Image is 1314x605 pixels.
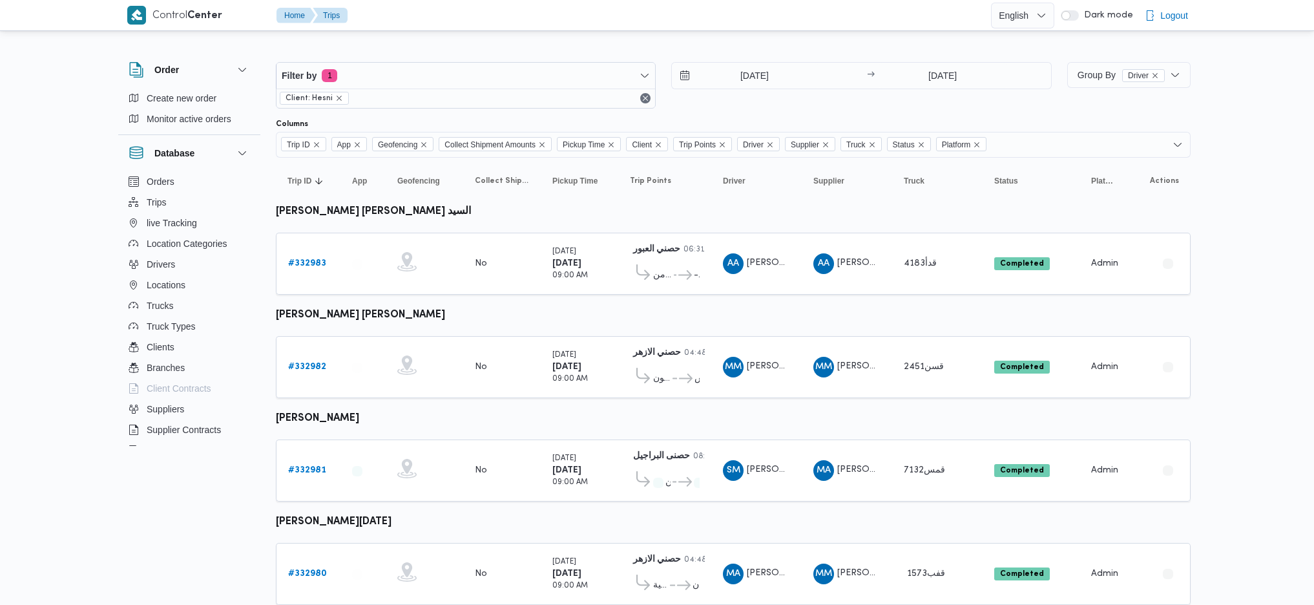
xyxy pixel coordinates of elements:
[147,401,184,417] span: Suppliers
[1173,140,1183,150] button: Open list of options
[118,171,260,451] div: Database
[392,171,457,191] button: Geofencing
[552,466,581,474] b: [DATE]
[633,452,690,460] b: حصنى البراجيل
[314,176,324,186] svg: Sorted in descending order
[1000,363,1044,371] b: Completed
[118,88,260,134] div: Order
[840,137,882,151] span: Truck
[723,357,744,377] div: Muhammad Manib Muhammad Abadalamuqusod
[1091,363,1118,371] span: Admin
[286,92,333,104] span: Client: Hesni
[282,171,334,191] button: Trip IDSorted in descending order
[337,138,351,152] span: App
[147,443,179,458] span: Devices
[893,138,915,152] span: Status
[147,319,195,334] span: Truck Types
[313,141,320,149] button: Remove Trip ID from selection in this group
[276,414,359,423] b: [PERSON_NAME]
[123,192,255,213] button: Trips
[147,298,173,313] span: Trucks
[123,337,255,357] button: Clients
[288,463,326,478] a: #332981
[727,460,740,481] span: SM
[887,137,931,151] span: Status
[147,174,174,189] span: Orders
[475,568,487,580] div: No
[287,138,310,152] span: Trip ID
[378,138,417,152] span: Geofencing
[123,171,255,192] button: Orders
[276,207,471,217] b: [PERSON_NAME] [PERSON_NAME] السيد
[552,272,588,279] small: 09:00 AM
[693,453,728,460] small: 08:09 PM
[276,310,445,320] b: [PERSON_NAME] [PERSON_NAME]
[1091,259,1118,268] span: Admin
[726,564,740,584] span: MA
[994,361,1050,374] span: Completed
[633,245,680,253] b: حصني العبور
[557,137,621,151] span: Pickup Time
[372,137,433,151] span: Geofencing
[747,569,849,577] span: [PERSON_NAME][DATE]
[288,466,326,474] b: # 332981
[653,268,672,283] span: حصنى العاشر من [DATE]
[288,566,327,582] a: #332980
[475,465,487,476] div: No
[723,460,744,481] div: Salam Muhammad Abadalltaif Salam
[607,141,615,149] button: Remove Pickup Time from selection in this group
[147,360,185,376] span: Branches
[127,6,146,25] img: X8yXhbKr1z7QwAAAABJRU5ErkJggg==
[1000,570,1044,578] b: Completed
[1158,564,1178,584] button: Actions
[352,176,367,186] span: App
[552,248,576,255] small: [DATE]
[942,138,971,152] span: Platform
[552,376,588,383] small: 09:00 AM
[444,138,536,152] span: Collect Shipment Amounts
[147,381,211,396] span: Client Contracts
[813,564,834,584] div: Mahmood Muhammad Ahmad Mahmood Khshan
[276,8,315,23] button: Home
[936,137,987,151] span: Platform
[187,11,222,21] b: Center
[837,362,987,370] span: [PERSON_NAME] [PERSON_NAME]
[718,141,726,149] button: Remove Trip Points from selection in this group
[123,275,255,295] button: Locations
[994,464,1050,477] span: Completed
[129,145,250,161] button: Database
[837,259,911,267] span: [PERSON_NAME]
[1000,467,1044,474] b: Completed
[552,455,576,462] small: [DATE]
[123,295,255,316] button: Trucks
[322,69,337,82] span: 1 active filters
[1150,176,1179,186] span: Actions
[989,171,1073,191] button: Status
[747,362,897,370] span: [PERSON_NAME] [PERSON_NAME]
[547,171,612,191] button: Pickup Time
[147,257,175,272] span: Drivers
[917,141,925,149] button: Remove Status from selection in this group
[288,569,327,578] b: # 332980
[994,257,1050,270] span: Completed
[837,569,987,577] span: [PERSON_NAME] [PERSON_NAME]
[694,371,700,387] span: قسم عين شمس
[335,94,343,102] button: remove selected entity
[638,90,653,106] button: Remove
[766,141,774,149] button: Remove Driver from selection in this group
[899,171,976,191] button: Truck
[737,137,780,151] span: Driver
[822,141,829,149] button: Remove Supplier from selection in this group
[743,138,764,152] span: Driver
[552,176,598,186] span: Pickup Time
[791,138,819,152] span: Supplier
[123,378,255,399] button: Client Contracts
[785,137,835,151] span: Supplier
[288,256,326,271] a: #332983
[815,357,832,377] span: MM
[718,171,795,191] button: Driver
[633,348,681,357] b: حصني الازهر
[123,399,255,419] button: Suppliers
[694,268,700,283] span: - شركة مصانع رجا للملابس
[904,259,937,268] span: قدأ4183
